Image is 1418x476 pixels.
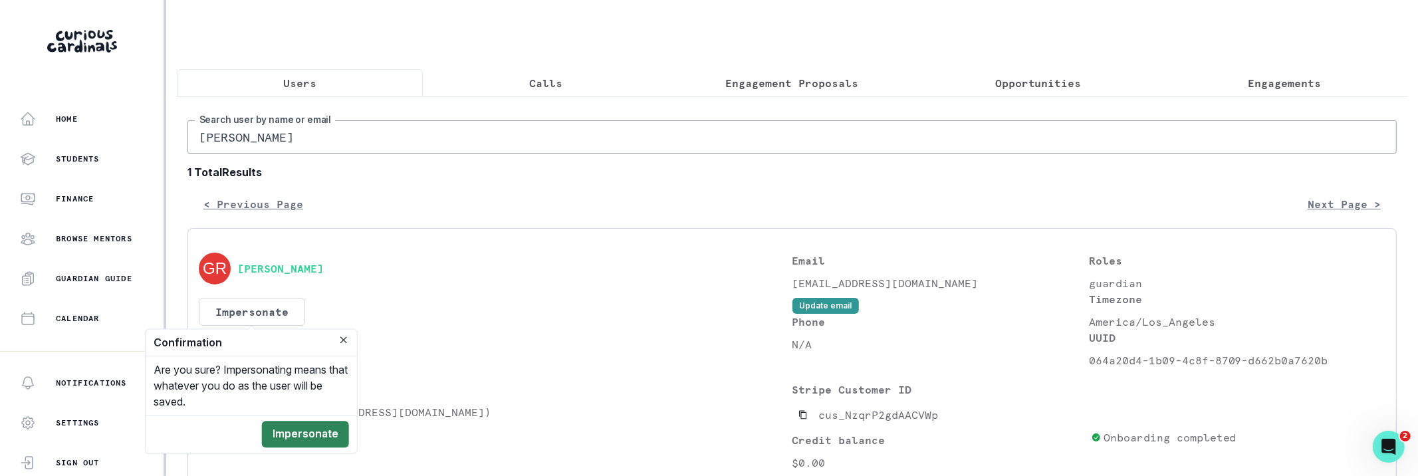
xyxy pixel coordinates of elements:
[1248,75,1321,91] p: Engagements
[56,313,100,324] p: Calendar
[1292,191,1397,217] button: Next Page >
[56,193,94,204] p: Finance
[336,332,352,348] button: Close
[1104,429,1237,445] p: Onboarding completed
[792,253,1089,269] p: Email
[47,30,117,53] img: Curious Cardinals Logo
[1089,352,1385,368] p: 064a20d4-1b09-4c8f-8709-d662b0a7620b
[792,382,1086,398] p: Stripe Customer ID
[1089,330,1385,346] p: UUID
[146,329,357,356] header: Confirmation
[995,75,1082,91] p: Opportunities
[56,457,100,468] p: Sign Out
[792,404,814,425] button: Copied to clipboard
[283,75,316,91] p: Users
[262,421,349,447] button: Impersonate
[792,314,1089,330] p: Phone
[792,275,1089,291] p: [EMAIL_ADDRESS][DOMAIN_NAME]
[187,191,319,217] button: < Previous Page
[529,75,562,91] p: Calls
[237,262,324,275] button: [PERSON_NAME]
[199,404,792,420] p: [PERSON_NAME] ([EMAIL_ADDRESS][DOMAIN_NAME])
[1089,291,1385,307] p: Timezone
[792,432,1086,448] p: Credit balance
[792,298,859,314] button: Update email
[146,356,357,415] div: Are you sure? Impersonating means that whatever you do as the user will be saved.
[792,455,1086,471] p: $0.00
[1089,253,1385,269] p: Roles
[187,164,1397,180] b: 1 Total Results
[199,298,305,326] button: Impersonate
[56,273,132,284] p: Guardian Guide
[56,154,100,164] p: Students
[1089,275,1385,291] p: guardian
[1400,431,1411,441] span: 2
[726,75,859,91] p: Engagement Proposals
[199,382,792,398] p: Students
[792,336,1089,352] p: N/A
[56,233,132,244] p: Browse Mentors
[56,417,100,428] p: Settings
[819,407,939,423] p: cus_NzqrP2gdAACVWp
[1373,431,1405,463] iframe: Intercom live chat
[56,114,78,124] p: Home
[199,253,231,285] img: svg
[56,378,127,388] p: Notifications
[1089,314,1385,330] p: America/Los_Angeles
